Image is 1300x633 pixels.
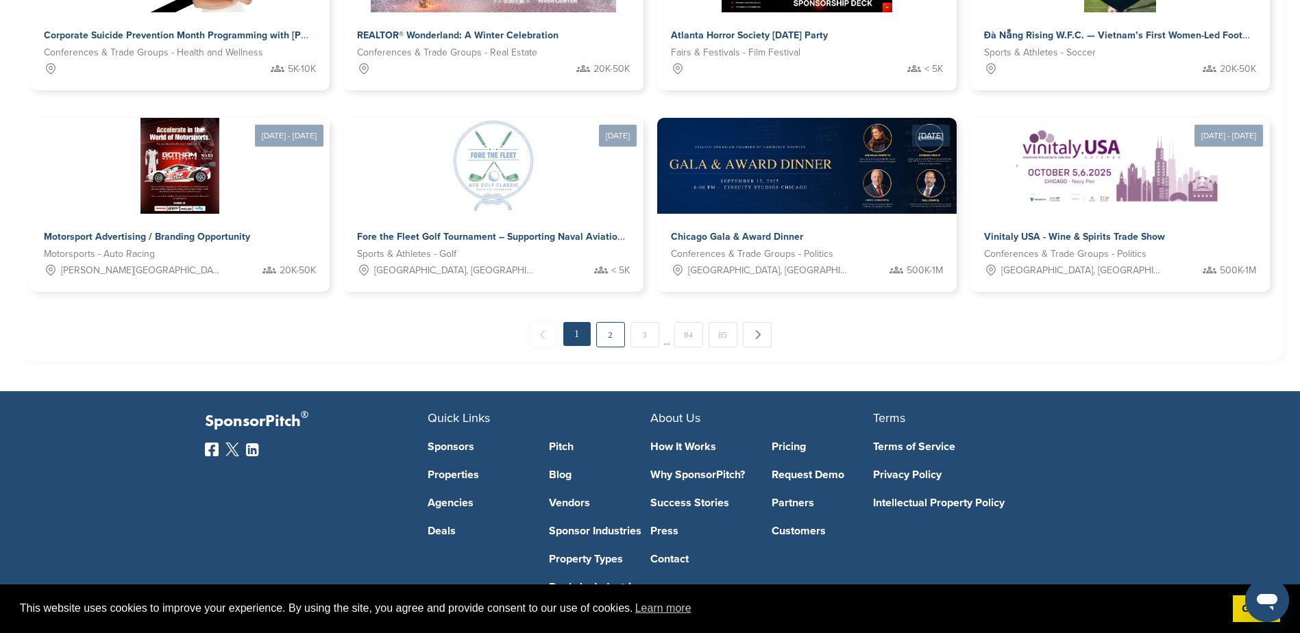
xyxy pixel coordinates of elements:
span: 20K-50K [1220,62,1256,77]
span: Chicago Gala & Award Dinner [671,231,803,243]
p: SponsorPitch [205,412,428,432]
div: [DATE] - [DATE] [255,125,323,147]
a: Pricing [772,441,873,452]
a: [DATE] - [DATE] Sponsorpitch & Motorsport Advertising / Branding Opportunity Motorsports - Auto R... [30,96,330,292]
span: Conferences & Trade Groups - Politics [984,247,1146,262]
span: Corporate Suicide Prevention Month Programming with [PERSON_NAME] [44,29,368,41]
span: Conferences & Trade Groups - Real Estate [357,45,537,60]
span: [GEOGRAPHIC_DATA], [GEOGRAPHIC_DATA] [688,263,848,278]
iframe: Button to launch messaging window [1245,578,1289,622]
span: … [663,322,670,347]
span: Conferences & Trade Groups - Politics [671,247,833,262]
span: Quick Links [428,410,490,425]
a: Deals by Industries [549,582,650,593]
img: Facebook [205,443,219,456]
a: Partners [772,497,873,508]
a: 85 [709,322,737,347]
img: Sponsorpitch & [445,118,541,214]
span: 20K-50K [280,263,316,278]
span: Đà Nẵng Rising W.F.C. — Vietnam’s First Women-Led Football Club [984,29,1282,41]
span: ® [301,406,308,423]
a: [DATE] Sponsorpitch & Fore the Fleet Golf Tournament – Supporting Naval Aviation Families Facing ... [343,96,643,292]
a: learn more about cookies [633,598,694,619]
img: Sponsorpitch & [657,118,986,214]
a: Contact [650,554,752,564]
span: Fore the Fleet Golf Tournament – Supporting Naval Aviation Families Facing [MEDICAL_DATA] [357,231,776,243]
a: Request Demo [772,469,873,480]
a: Deals [428,525,529,536]
span: 5K-10K [288,62,316,77]
a: Agencies [428,497,529,508]
a: Intellectual Property Policy [873,497,1075,508]
span: Conferences & Trade Groups - Health and Wellness [44,45,263,60]
span: Fairs & Festivals - Film Festival [671,45,800,60]
span: Motorsport Advertising / Branding Opportunity [44,231,250,243]
a: [DATE] Sponsorpitch & Chicago Gala & Award Dinner Conferences & Trade Groups - Politics [GEOGRAPH... [657,96,957,292]
a: Privacy Policy [873,469,1075,480]
a: Vendors [549,497,650,508]
a: Success Stories [650,497,752,508]
a: Customers [772,525,873,536]
a: Press [650,525,752,536]
a: Why SponsorPitch? [650,469,752,480]
div: [DATE] [912,125,950,147]
span: This website uses cookies to improve your experience. By using the site, you agree and provide co... [20,598,1222,619]
span: < 5K [611,263,630,278]
img: Twitter [225,443,239,456]
a: 84 [674,322,703,347]
a: dismiss cookie message [1233,595,1280,623]
span: Terms [873,410,905,425]
span: Vinitaly USA - Wine & Spirits Trade Show [984,231,1165,243]
a: Pitch [549,441,650,452]
a: 2 [596,322,625,347]
img: Sponsorpitch & [140,118,219,214]
a: Sponsors [428,441,529,452]
span: [GEOGRAPHIC_DATA], [GEOGRAPHIC_DATA] [374,263,534,278]
span: About Us [650,410,700,425]
a: Terms of Service [873,441,1075,452]
a: Properties [428,469,529,480]
span: [PERSON_NAME][GEOGRAPHIC_DATA][PERSON_NAME], [GEOGRAPHIC_DATA], [GEOGRAPHIC_DATA], [GEOGRAPHIC_DA... [61,263,221,278]
span: Atlanta Horror Society [DATE] Party [671,29,828,41]
a: 3 [630,322,659,347]
span: 500K-1M [907,263,943,278]
span: 20K-50K [593,62,630,77]
div: [DATE] - [DATE] [1194,125,1263,147]
a: Property Types [549,554,650,564]
span: Sports & Athletes - Soccer [984,45,1096,60]
a: How It Works [650,441,752,452]
a: Blog [549,469,650,480]
span: [GEOGRAPHIC_DATA], [GEOGRAPHIC_DATA] [1001,263,1161,278]
span: ← Previous [529,322,558,347]
span: REALTOR® Wonderland: A Winter Celebration [357,29,559,41]
span: < 5K [924,62,943,77]
em: 1 [563,322,591,346]
img: Sponsorpitch & [1014,118,1227,214]
a: Sponsor Industries [549,525,650,536]
a: [DATE] - [DATE] Sponsorpitch & Vinitaly USA - Wine & Spirits Trade Show Conferences & Trade Group... [970,96,1270,292]
div: [DATE] [599,125,637,147]
span: Motorsports - Auto Racing [44,247,155,262]
span: Sports & Athletes - Golf [357,247,456,262]
a: Next → [743,322,772,347]
span: 500K-1M [1220,263,1256,278]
